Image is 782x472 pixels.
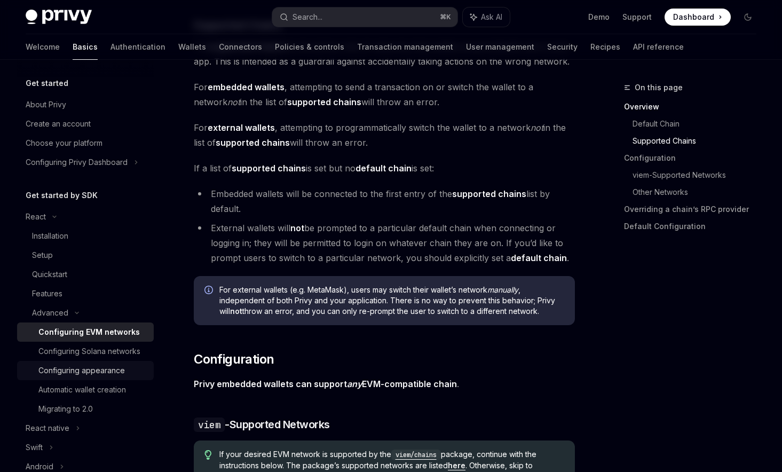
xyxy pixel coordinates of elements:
[448,461,465,470] a: here
[194,221,575,265] li: External wallets will be prompted to a particular default chain when connecting or logging in; th...
[178,34,206,60] a: Wallets
[633,34,684,60] a: API reference
[38,403,93,415] div: Migrating to 2.0
[17,322,154,342] a: Configuring EVM networks
[38,364,125,377] div: Configuring appearance
[481,12,502,22] span: Ask AI
[590,34,620,60] a: Recipes
[547,34,578,60] a: Security
[633,167,765,184] a: viem-Supported Networks
[38,326,140,339] div: Configuring EVM networks
[624,218,765,235] a: Default Configuration
[32,249,53,262] div: Setup
[739,9,756,26] button: Toggle dark mode
[219,285,564,317] span: For external wallets (e.g. MetaMask), users may switch their wallet’s network , independent of bo...
[633,115,765,132] a: Default Chain
[624,201,765,218] a: Overriding a chain’s RPC provider
[26,98,66,111] div: About Privy
[194,186,575,216] li: Embedded wallets will be connected to the first entry of the list by default.
[194,120,575,150] span: For , attempting to programmatically switch the wallet to a network in the list of will throw an ...
[665,9,731,26] a: Dashboard
[32,230,68,242] div: Installation
[216,137,290,148] strong: supported chains
[26,210,46,223] div: React
[110,34,165,60] a: Authentication
[17,114,154,133] a: Create an account
[624,150,765,167] a: Configuration
[275,34,344,60] a: Policies & controls
[232,163,306,174] strong: supported chains
[194,80,575,109] span: For , attempting to send a transaction on or switch the wallet to a network in the list of will t...
[194,417,330,432] span: -Supported Networks
[26,10,92,25] img: dark logo
[452,188,526,199] strong: supported chains
[194,418,225,432] code: viem
[633,184,765,201] a: Other Networks
[272,7,458,27] button: Search...⌘K
[26,117,91,130] div: Create an account
[511,253,567,263] strong: default chain
[17,265,154,284] a: Quickstart
[466,34,534,60] a: User management
[194,379,457,389] strong: Privy embedded wallets can support EVM-compatible chain
[26,34,60,60] a: Welcome
[588,12,610,22] a: Demo
[204,286,215,296] svg: Info
[26,156,128,169] div: Configuring Privy Dashboard
[26,77,68,90] h5: Get started
[17,380,154,399] a: Automatic wallet creation
[357,34,453,60] a: Transaction management
[17,361,154,380] a: Configuring appearance
[230,306,242,316] strong: not
[26,422,69,435] div: React native
[219,34,262,60] a: Connectors
[17,95,154,114] a: About Privy
[208,122,275,133] strong: external wallets
[17,133,154,153] a: Choose your platform
[32,306,68,319] div: Advanced
[290,223,304,233] strong: not
[194,376,575,391] span: .
[32,287,62,300] div: Features
[487,285,518,294] em: manually
[673,12,714,22] span: Dashboard
[73,34,98,60] a: Basics
[635,81,683,94] span: On this page
[356,163,412,174] a: default chain
[17,342,154,361] a: Configuring Solana networks
[26,189,98,202] h5: Get started by SDK
[17,226,154,246] a: Installation
[38,345,140,358] div: Configuring Solana networks
[440,13,451,21] span: ⌘ K
[204,450,212,460] svg: Tip
[633,132,765,150] a: Supported Chains
[17,246,154,265] a: Setup
[17,399,154,419] a: Migrating to 2.0
[391,450,441,459] a: viem/chains
[194,161,575,176] span: If a list of is set but no is set:
[287,97,361,107] strong: supported chains
[293,11,322,23] div: Search...
[624,98,765,115] a: Overview
[531,122,543,133] em: not
[347,379,362,389] em: any
[622,12,652,22] a: Support
[463,7,510,27] button: Ask AI
[38,383,126,396] div: Automatic wallet creation
[17,284,154,303] a: Features
[26,137,102,150] div: Choose your platform
[208,82,285,92] strong: embedded wallets
[32,268,67,281] div: Quickstart
[26,441,43,454] div: Swift
[194,351,274,368] span: Configuration
[227,97,240,107] em: not
[391,450,441,460] code: viem/chains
